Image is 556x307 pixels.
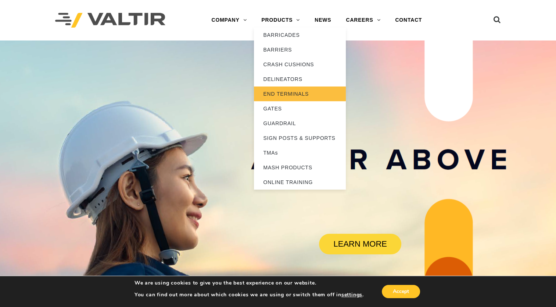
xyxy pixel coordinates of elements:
a: TMAs [254,145,346,160]
button: settings [341,292,362,298]
a: NEWS [307,13,338,28]
a: MASH PRODUCTS [254,160,346,175]
a: GUARDRAIL [254,116,346,131]
a: CRASH CUSHIONS [254,57,346,72]
a: DELINEATORS [254,72,346,87]
p: We are using cookies to give you the best experience on our website. [134,280,364,286]
img: Valtir [55,13,165,28]
a: ONLINE TRAINING [254,175,346,190]
a: LEARN MORE [319,234,401,254]
a: CONTACT [388,13,429,28]
a: SIGN POSTS & SUPPORTS [254,131,346,145]
p: You can find out more about which cookies we are using or switch them off in . [134,292,364,298]
a: GATES [254,101,346,116]
a: PRODUCTS [254,13,307,28]
a: BARRICADES [254,28,346,42]
a: END TERMINALS [254,87,346,101]
a: CAREERS [338,13,388,28]
a: BARRIERS [254,42,346,57]
a: COMPANY [204,13,254,28]
button: Accept [382,285,420,298]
